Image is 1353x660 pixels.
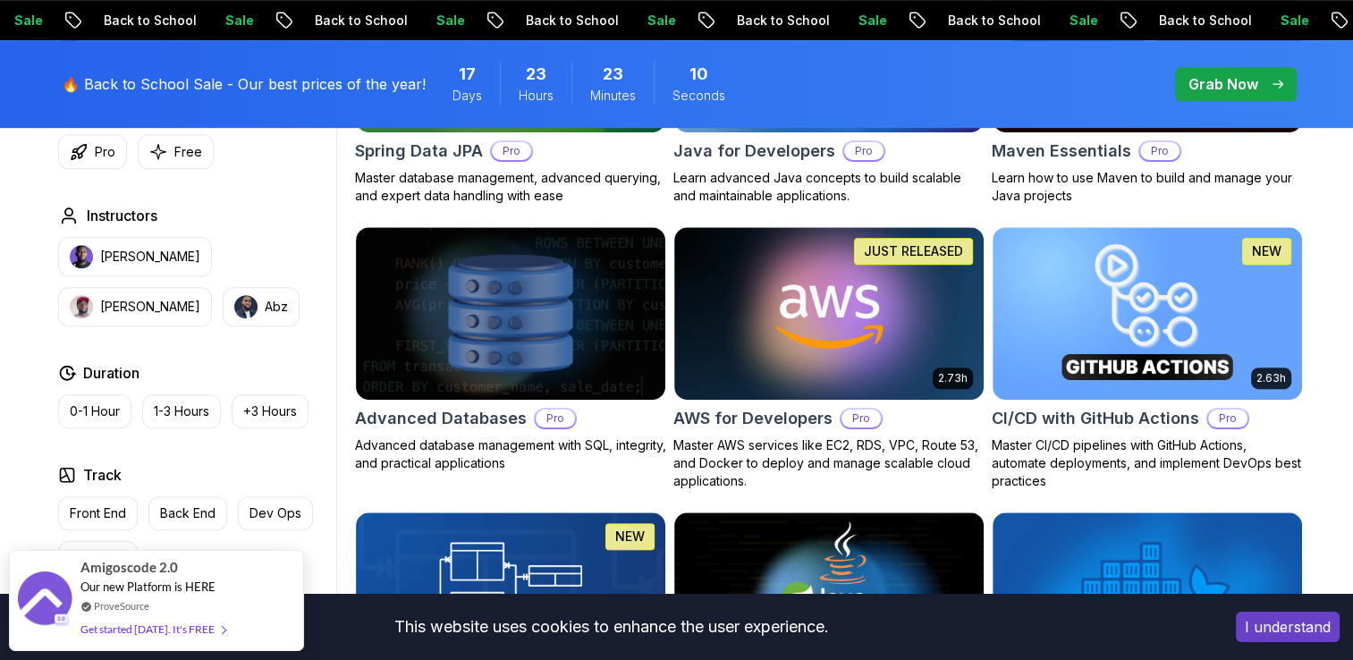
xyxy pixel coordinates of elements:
button: Free [138,134,214,169]
p: Sale [841,12,899,30]
p: Pro [844,142,884,160]
p: NEW [615,528,645,546]
h2: Advanced Databases [355,406,527,431]
p: Pro [492,142,531,160]
button: Back End [148,496,227,530]
a: Advanced Databases cardAdvanced DatabasesProAdvanced database management with SQL, integrity, and... [355,226,666,473]
img: AWS for Developers card [674,227,984,401]
h2: Instructors [87,205,157,226]
p: Abz [265,298,288,316]
p: Back End [160,504,216,522]
button: instructor img[PERSON_NAME] [58,287,212,326]
button: Front End [58,496,138,530]
span: 23 Minutes [603,62,623,87]
h2: Duration [83,362,140,384]
p: Pro [841,410,881,427]
span: 10 Seconds [689,62,708,87]
button: Accept cookies [1236,612,1340,642]
p: Advanced database management with SQL, integrity, and practical applications [355,436,666,472]
p: 2.73h [938,371,968,385]
img: provesource social proof notification image [18,571,72,630]
p: NEW [1252,242,1281,260]
p: Master database management, advanced querying, and expert data handling with ease [355,169,666,205]
p: [PERSON_NAME] [100,248,200,266]
p: 2.63h [1256,371,1286,385]
span: 17 Days [459,62,476,87]
p: Sale [208,12,266,30]
p: Back to School [298,12,419,30]
div: Get started [DATE]. It's FREE [80,619,225,639]
p: Back to School [1142,12,1264,30]
span: Minutes [590,87,636,105]
p: 0-1 Hour [70,402,120,420]
p: 1-3 Hours [154,402,209,420]
p: Sale [1053,12,1110,30]
p: Learn how to use Maven to build and manage your Java projects [992,169,1303,205]
p: Sale [419,12,477,30]
span: Seconds [672,87,725,105]
h2: Java for Developers [673,139,835,164]
p: 🔥 Back to School Sale - Our best prices of the year! [62,73,426,95]
span: Hours [519,87,554,105]
p: Dev Ops [249,504,301,522]
a: AWS for Developers card2.73hJUST RELEASEDAWS for DevelopersProMaster AWS services like EC2, RDS, ... [673,226,985,491]
p: Sale [630,12,688,30]
p: [PERSON_NAME] [100,298,200,316]
img: instructor img [70,295,93,318]
p: Pro [95,143,115,161]
span: Days [452,87,482,105]
p: Pro [536,410,575,427]
img: instructor img [234,295,258,318]
h2: Maven Essentials [992,139,1131,164]
span: Our new Platform is HERE [80,580,216,594]
p: Back to School [509,12,630,30]
p: Back to School [87,12,208,30]
p: Free [174,143,202,161]
p: JUST RELEASED [864,242,963,260]
button: +3 Hours [232,394,309,428]
button: Pro [58,134,127,169]
p: Pro [1140,142,1180,160]
p: Master CI/CD pipelines with GitHub Actions, automate deployments, and implement DevOps best pract... [992,436,1303,490]
img: instructor img [70,245,93,268]
button: Full Stack [58,541,138,575]
span: 23 Hours [526,62,546,87]
button: instructor img[PERSON_NAME] [58,237,212,276]
p: Pro [1208,410,1247,427]
h2: AWS for Developers [673,406,833,431]
p: Front End [70,504,126,522]
button: Dev Ops [238,496,313,530]
img: Advanced Databases card [356,227,665,401]
button: instructor imgAbz [223,287,300,326]
span: Amigoscode 2.0 [80,557,178,578]
p: Grab Now [1188,73,1258,95]
p: Master AWS services like EC2, RDS, VPC, Route 53, and Docker to deploy and manage scalable cloud ... [673,436,985,490]
p: Sale [1264,12,1321,30]
a: CI/CD with GitHub Actions card2.63hNEWCI/CD with GitHub ActionsProMaster CI/CD pipelines with Git... [992,226,1303,491]
h2: CI/CD with GitHub Actions [992,406,1199,431]
p: Full Stack [70,549,126,567]
h2: Spring Data JPA [355,139,483,164]
p: Back to School [720,12,841,30]
p: Learn advanced Java concepts to build scalable and maintainable applications. [673,169,985,205]
h2: Track [83,464,122,486]
p: Back to School [931,12,1053,30]
p: +3 Hours [243,402,297,420]
div: This website uses cookies to enhance the user experience. [13,607,1209,647]
a: ProveSource [94,598,149,613]
img: CI/CD with GitHub Actions card [993,227,1302,401]
button: 1-3 Hours [142,394,221,428]
button: 0-1 Hour [58,394,131,428]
